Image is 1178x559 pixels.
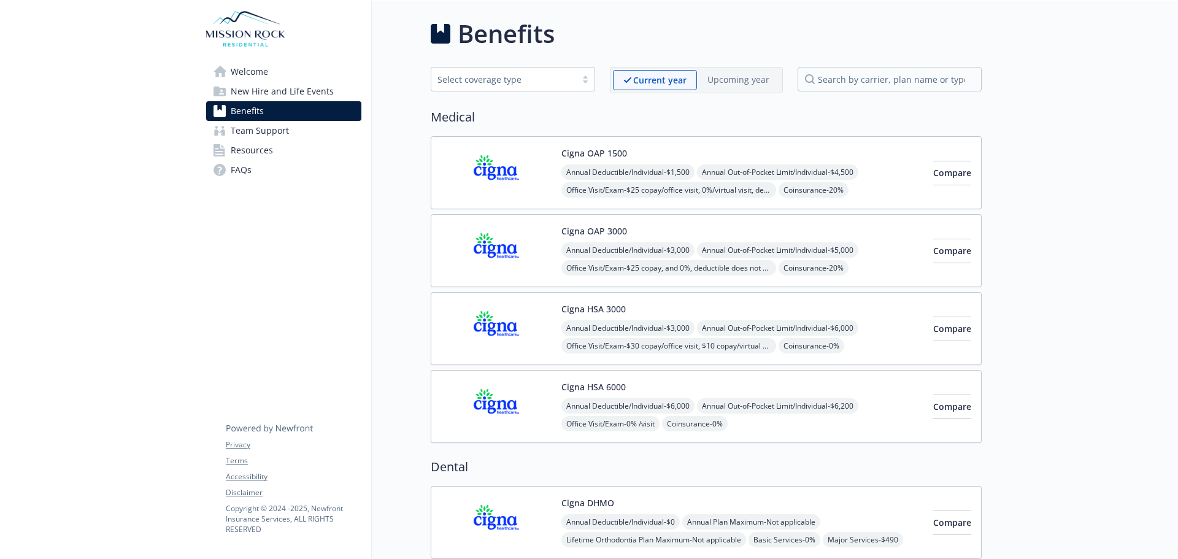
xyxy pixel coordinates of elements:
[682,514,820,530] span: Annual Plan Maximum - Not applicable
[933,517,971,528] span: Compare
[933,317,971,341] button: Compare
[697,242,858,258] span: Annual Out-of-Pocket Limit/Individual - $5,000
[231,62,268,82] span: Welcome
[779,260,849,276] span: Coinsurance - 20%
[779,182,849,198] span: Coinsurance - 20%
[933,167,971,179] span: Compare
[933,395,971,419] button: Compare
[697,320,858,336] span: Annual Out-of-Pocket Limit/Individual - $6,000
[226,439,361,450] a: Privacy
[441,380,552,433] img: CIGNA carrier logo
[933,323,971,334] span: Compare
[561,147,627,160] button: Cigna OAP 1500
[431,458,982,476] h2: Dental
[206,62,361,82] a: Welcome
[697,398,858,414] span: Annual Out-of-Pocket Limit/Individual - $6,200
[561,514,680,530] span: Annual Deductible/Individual - $0
[226,471,361,482] a: Accessibility
[231,160,252,180] span: FAQs
[226,455,361,466] a: Terms
[561,242,695,258] span: Annual Deductible/Individual - $3,000
[206,141,361,160] a: Resources
[697,70,780,90] span: Upcoming year
[561,532,746,547] span: Lifetime Orthodontia Plan Maximum - Not applicable
[206,160,361,180] a: FAQs
[662,416,728,431] span: Coinsurance - 0%
[441,303,552,355] img: CIGNA carrier logo
[561,496,614,509] button: Cigna DHMO
[561,320,695,336] span: Annual Deductible/Individual - $3,000
[441,147,552,199] img: CIGNA carrier logo
[561,380,626,393] button: Cigna HSA 6000
[561,416,660,431] span: Office Visit/Exam - 0% /visit
[226,487,361,498] a: Disclaimer
[458,15,555,52] h1: Benefits
[749,532,820,547] span: Basic Services - 0%
[561,303,626,315] button: Cigna HSA 3000
[561,338,776,353] span: Office Visit/Exam - $30 copay/office visit, $10 copay/virtual visit
[933,511,971,535] button: Compare
[561,182,776,198] span: Office Visit/Exam - $25 copay/office visit, 0%/virtual visit, deductible does not apply
[561,260,776,276] span: Office Visit/Exam - $25 copay, and 0%, deductible does not apply
[933,161,971,185] button: Compare
[431,108,982,126] h2: Medical
[231,121,289,141] span: Team Support
[226,503,361,534] p: Copyright © 2024 - 2025 , Newfront Insurance Services, ALL RIGHTS RESERVED
[231,82,334,101] span: New Hire and Life Events
[441,225,552,277] img: CIGNA carrier logo
[206,101,361,121] a: Benefits
[933,245,971,256] span: Compare
[933,239,971,263] button: Compare
[633,74,687,87] p: Current year
[707,73,769,86] p: Upcoming year
[231,141,273,160] span: Resources
[561,225,627,237] button: Cigna OAP 3000
[231,101,264,121] span: Benefits
[823,532,903,547] span: Major Services - $490
[561,164,695,180] span: Annual Deductible/Individual - $1,500
[206,121,361,141] a: Team Support
[779,338,844,353] span: Coinsurance - 0%
[697,164,858,180] span: Annual Out-of-Pocket Limit/Individual - $4,500
[441,496,552,549] img: CIGNA carrier logo
[206,82,361,101] a: New Hire and Life Events
[561,398,695,414] span: Annual Deductible/Individual - $6,000
[933,401,971,412] span: Compare
[798,67,982,91] input: search by carrier, plan name or type
[437,73,570,86] div: Select coverage type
